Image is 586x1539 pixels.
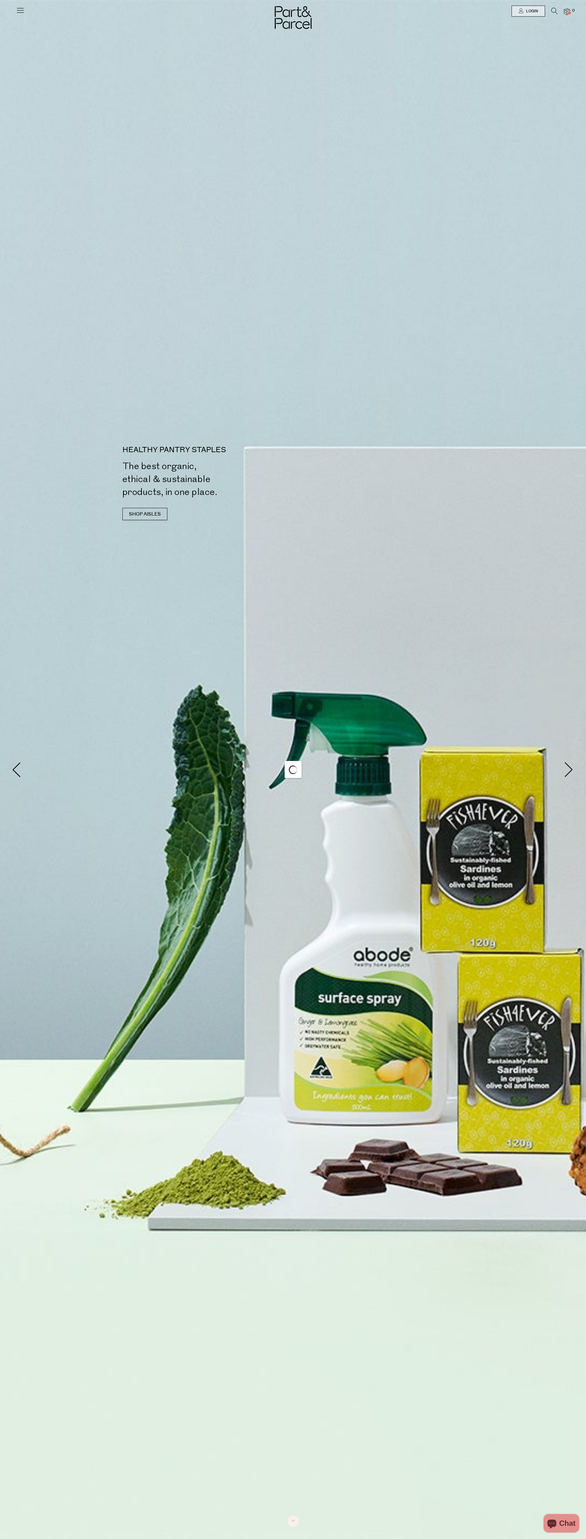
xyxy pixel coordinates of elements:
span: Login [524,9,538,14]
span: 0 [571,8,576,14]
h2: The best organic, ethical & sustainable products, in one place. [122,460,296,499]
inbox-online-store-chat: Shopify online store chat [542,1514,581,1534]
a: SHOP AISLES [122,508,167,520]
a: Login [512,6,545,17]
a: 0 [564,8,570,15]
p: HEALTHY PANTRY STAPLES [122,446,296,454]
img: Part&Parcel [275,6,312,29]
